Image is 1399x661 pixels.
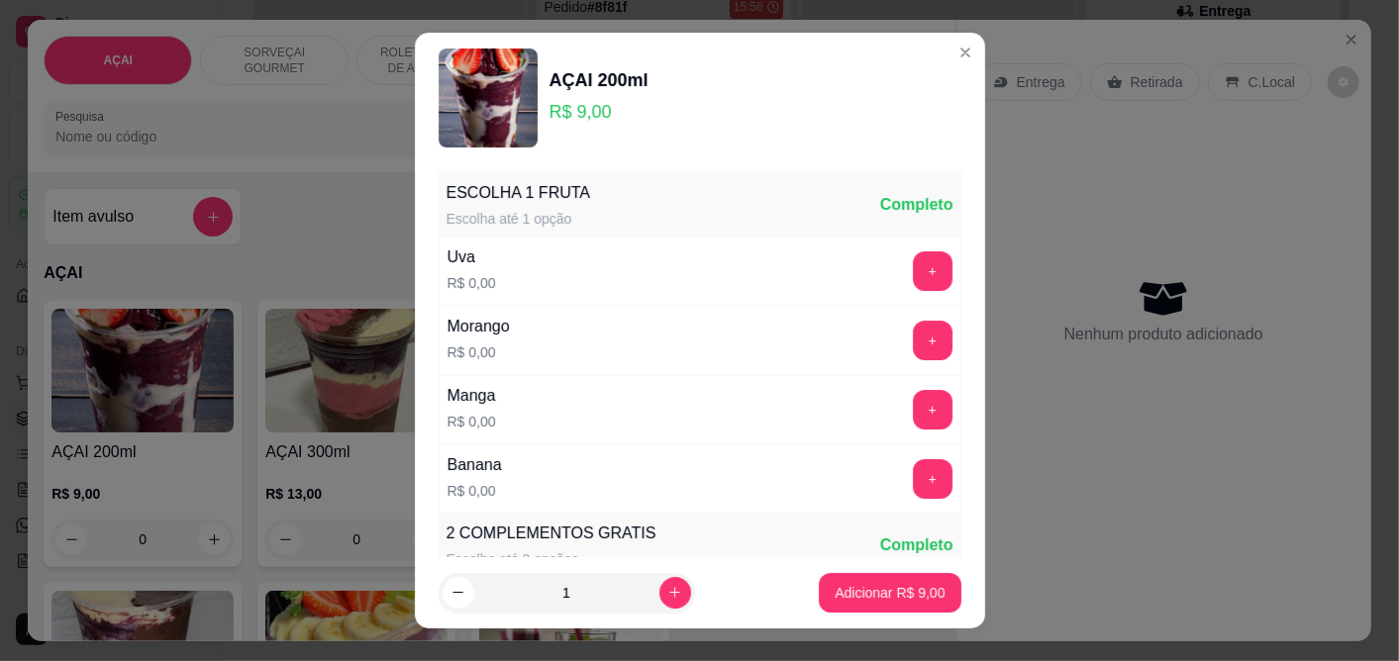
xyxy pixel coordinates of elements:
[447,315,509,338] div: Morango
[446,521,655,545] div: 2 COMPLEMENTOS GRATIS
[447,481,501,501] p: R$ 0,00
[819,573,960,613] button: Adicionar R$ 9,00
[447,245,495,269] div: Uva
[447,384,495,408] div: Manga
[446,181,590,205] div: ESCOLHA 1 FRUTA
[442,577,473,609] button: decrease-product-quantity
[438,48,537,147] img: product-image
[549,98,648,126] p: R$ 9,00
[447,412,495,431] p: R$ 0,00
[913,390,952,429] button: add
[446,209,590,229] div: Escolha até 1 opção
[447,342,509,362] p: R$ 0,00
[549,66,648,94] div: AÇAI 200ml
[913,251,952,291] button: add
[835,583,945,603] p: Adicionar R$ 9,00
[447,273,495,293] p: R$ 0,00
[880,193,953,217] div: Completo
[446,549,655,569] div: Escolha até 2 opções
[949,37,981,68] button: Close
[447,453,501,477] div: Banana
[880,533,953,557] div: Completo
[913,321,952,360] button: add
[913,459,952,499] button: add
[658,577,690,609] button: increase-product-quantity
